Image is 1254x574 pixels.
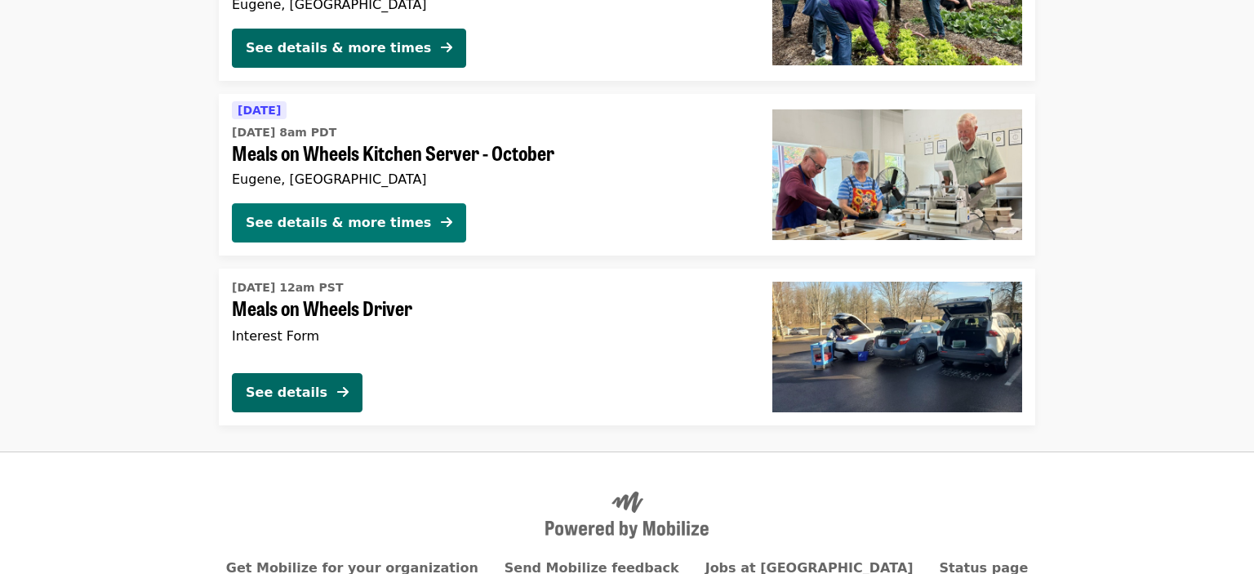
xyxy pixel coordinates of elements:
span: [DATE] [238,104,281,117]
a: See details for "Meals on Wheels Kitchen Server - October" [219,94,1035,256]
span: Interest Form [232,328,319,344]
div: See details & more times [246,213,431,233]
a: See details for "Meals on Wheels Driver" [219,269,1035,425]
div: See details & more times [246,38,431,58]
img: Meals on Wheels Driver organized by Food for Lane County [772,282,1022,412]
img: Meals on Wheels Kitchen Server - October organized by Food for Lane County [772,109,1022,240]
i: arrow-right icon [337,385,349,400]
div: See details [246,383,327,403]
i: arrow-right icon [441,40,452,56]
button: See details & more times [232,29,466,68]
time: [DATE] 8am PDT [232,124,336,141]
span: Meals on Wheels Driver [232,296,746,320]
button: See details & more times [232,203,466,243]
img: Powered by Mobilize [545,492,709,539]
button: See details [232,373,362,412]
i: arrow-right icon [441,215,452,230]
time: [DATE] 12am PST [232,279,343,296]
div: Eugene, [GEOGRAPHIC_DATA] [232,171,746,187]
span: Meals on Wheels Kitchen Server - October [232,141,746,165]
